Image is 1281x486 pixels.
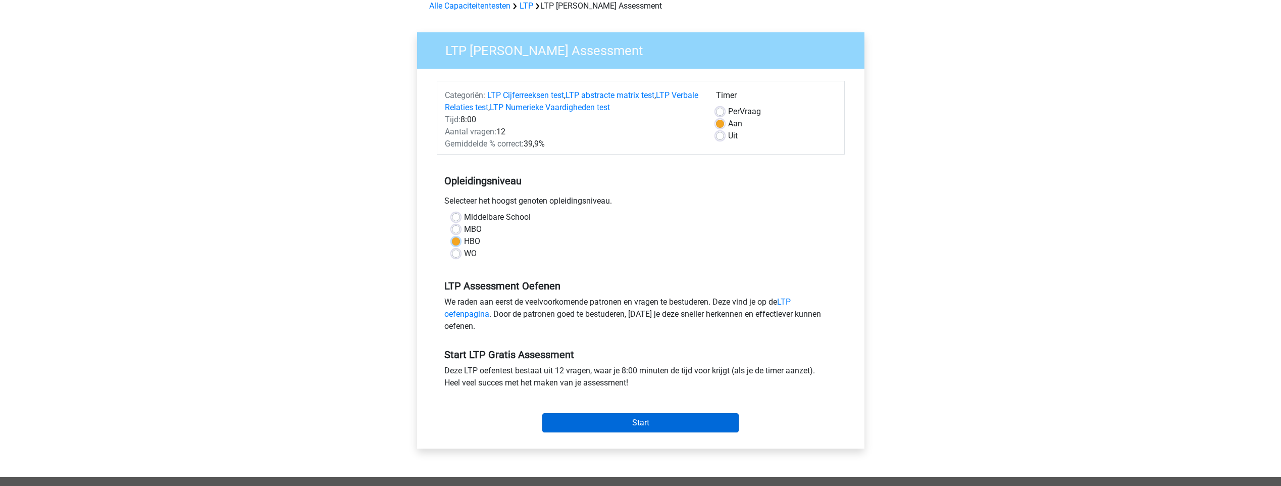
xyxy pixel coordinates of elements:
[429,1,510,11] a: Alle Capaciteitentesten
[728,130,738,142] label: Uit
[437,195,845,211] div: Selecteer het hoogst genoten opleidingsniveau.
[444,349,837,361] h5: Start LTP Gratis Assessment
[728,118,742,130] label: Aan
[464,248,477,260] label: WO
[728,106,761,118] label: Vraag
[444,280,837,292] h5: LTP Assessment Oefenen
[445,127,496,136] span: Aantal vragen:
[444,171,837,191] h5: Opleidingsniveau
[464,235,480,248] label: HBO
[437,89,708,114] div: , , ,
[433,39,857,59] h3: LTP [PERSON_NAME] Assessment
[464,211,531,223] label: Middelbare School
[490,103,610,112] a: LTP Numerieke Vaardigheden test
[716,89,837,106] div: Timer
[728,107,740,116] span: Per
[566,90,654,100] a: LTP abstracte matrix test
[437,296,845,336] div: We raden aan eerst de veelvoorkomende patronen en vragen te bestuderen. Deze vind je op de . Door...
[437,365,845,393] div: Deze LTP oefentest bestaat uit 12 vragen, waar je 8:00 minuten de tijd voor krijgt (als je de tim...
[464,223,482,235] label: MBO
[520,1,533,11] a: LTP
[437,126,708,138] div: 12
[445,115,460,124] span: Tijd:
[542,413,739,432] input: Start
[487,90,564,100] a: LTP Cijferreeksen test
[445,139,524,149] span: Gemiddelde % correct:
[437,138,708,150] div: 39,9%
[437,114,708,126] div: 8:00
[445,90,485,100] span: Categoriën:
